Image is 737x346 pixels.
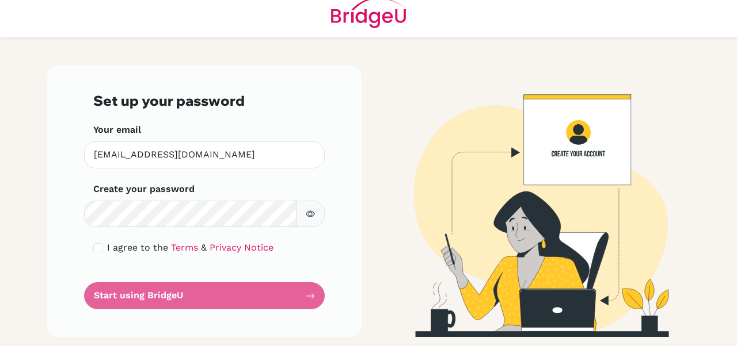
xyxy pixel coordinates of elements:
[171,242,198,253] a: Terms
[210,242,273,253] a: Privacy Notice
[201,242,207,253] span: &
[84,141,325,168] input: Insert your email*
[107,242,168,253] span: I agree to the
[93,93,316,109] h3: Set up your password
[93,182,195,196] label: Create your password
[93,123,141,137] label: Your email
